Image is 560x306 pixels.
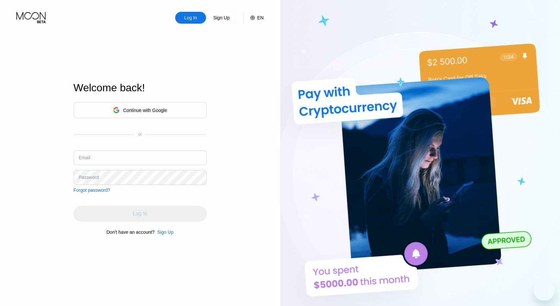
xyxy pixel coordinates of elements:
[206,12,237,24] div: Sign Up
[79,175,99,180] div: Password
[257,15,263,20] div: EN
[73,187,110,193] div: Forgot password?
[184,14,198,21] div: Log In
[73,102,207,118] div: Continue with Google
[213,14,230,21] div: Sign Up
[534,280,555,301] iframe: Button to launch messaging window
[79,155,90,160] div: Email
[73,82,207,94] div: Welcome back!
[157,229,174,235] div: Sign Up
[155,229,174,235] div: Sign Up
[138,132,142,137] div: or
[123,108,167,113] div: Continue with Google
[107,229,155,235] div: Don't have an account?
[243,12,263,24] div: EN
[175,12,206,24] div: Log In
